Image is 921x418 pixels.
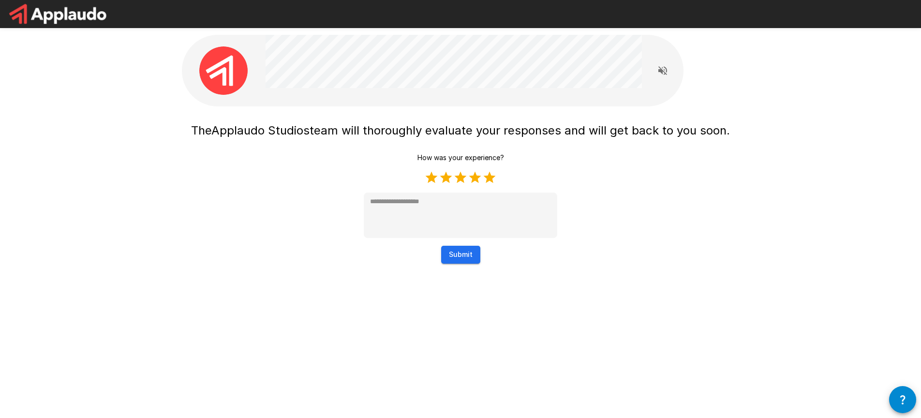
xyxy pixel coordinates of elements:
button: Submit [441,246,480,264]
span: team will thoroughly evaluate your responses and will get back to you soon. [310,123,730,137]
button: Read questions aloud [653,61,672,80]
span: Applaudo Studios [211,123,310,137]
span: The [191,123,211,137]
p: How was your experience? [417,153,504,163]
img: applaudo_avatar.png [199,46,248,95]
